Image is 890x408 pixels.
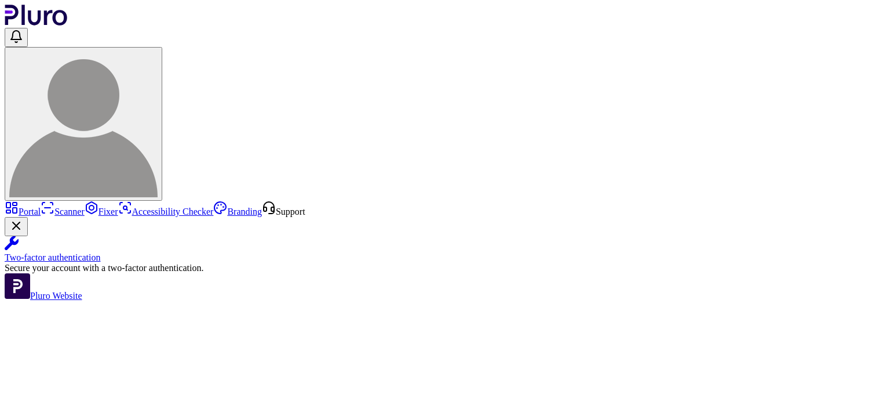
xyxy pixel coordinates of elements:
button: Close Two-factor authentication notification [5,217,28,236]
button: Open notifications, you have undefined new notifications [5,28,28,47]
div: Secure your account with a two-factor authentication. [5,263,885,273]
aside: Sidebar menu [5,201,885,301]
div: Two-factor authentication [5,252,885,263]
a: Scanner [41,207,85,216]
a: Branding [213,207,262,216]
button: User avatar [5,47,162,201]
a: Open Support screen [262,207,305,216]
a: Logo [5,17,68,27]
a: Accessibility Checker [118,207,214,216]
a: Two-factor authentication [5,236,885,263]
a: Fixer [85,207,118,216]
a: Open Pluro Website [5,291,82,301]
img: User avatar [9,49,158,197]
a: Portal [5,207,41,216]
